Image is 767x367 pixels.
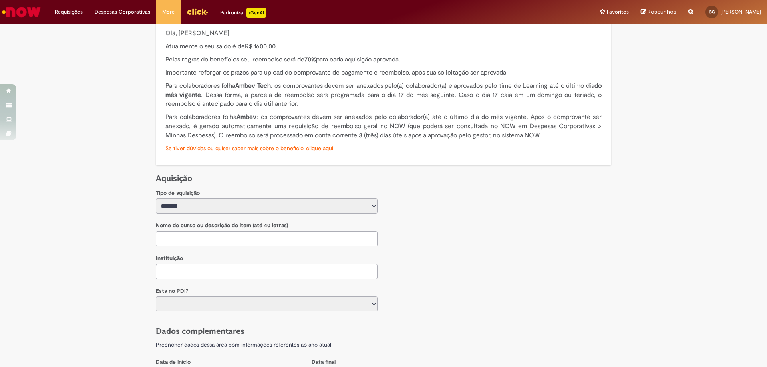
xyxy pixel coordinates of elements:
[156,358,300,366] p: Data de início
[156,254,378,262] p: Instituição
[165,68,602,77] p: Importante reforçar os prazos para upload do comprovante de pagamento e reembolso, após sua solic...
[246,8,266,18] p: +GenAi
[156,341,331,348] spam: Preencher dados dessa área com informações referentes ao ano atual
[165,29,602,38] p: Olá, [PERSON_NAME],
[95,8,150,16] span: Despesas Corporativas
[165,113,602,140] p: Para colaboradores folha : os comprovantes devem ser anexados pelo colaborador(a) até o último di...
[165,55,602,64] p: Pelas regras do benefícios seu reembolso será de para cada aquisição aprovada.
[156,189,378,197] p: Tipo de aquisição
[1,4,42,20] img: ServiceNow
[245,42,276,50] span: R$ 1600.00
[187,6,208,18] img: click_logo_yellow_360x200.png
[607,8,629,16] span: Favoritos
[235,82,271,90] strong: Ambev Tech
[156,287,378,295] p: Esta no PDI?
[165,42,602,51] p: Atualmente o seu saldo é de .
[55,8,83,16] span: Requisições
[304,56,316,63] b: 70%
[162,8,175,16] span: More
[165,82,602,99] strong: do mês vigente
[165,145,333,152] a: Se tiver dúvidas ou quiser saber mais sobre o benefício, clique aqui
[165,81,602,109] p: Para colaboradores folha : os comprovantes devem ser anexados pelo(a) colaborador(a) e aprovados ...
[156,173,611,184] h1: Aquisição
[709,9,715,14] span: BG
[721,8,761,15] span: [PERSON_NAME]
[312,358,455,366] p: Data final
[220,8,266,18] div: Padroniza
[648,8,676,16] span: Rascunhos
[641,8,676,16] a: Rascunhos
[156,222,378,230] p: Nome do curso ou descrição do item (até 40 letras)
[236,113,256,121] strong: Ambev
[156,326,611,337] h1: Dados complementares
